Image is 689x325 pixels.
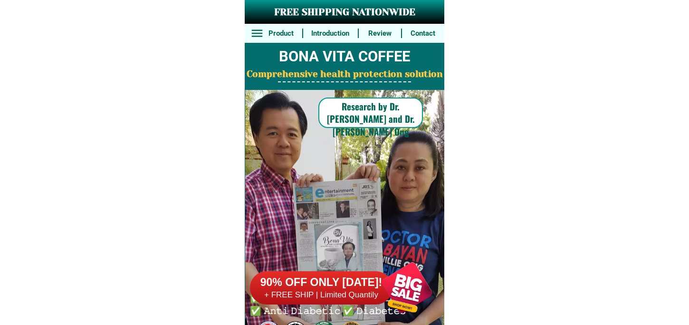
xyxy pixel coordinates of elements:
h2: Comprehensive health protection solution [245,68,444,81]
h6: Contact [407,28,439,39]
h6: Review [364,28,396,39]
h6: Research by Dr. [PERSON_NAME] and Dr. [PERSON_NAME] Ong [318,100,423,138]
h6: 90% OFF ONLY [DATE]! [250,276,392,290]
h3: FREE SHIPPING NATIONWIDE [245,5,444,20]
h6: Product [265,28,297,39]
h6: Introduction [308,28,353,39]
h6: + FREE SHIP | Limited Quantily [250,290,392,300]
h2: BONA VITA COFFEE [245,46,444,68]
